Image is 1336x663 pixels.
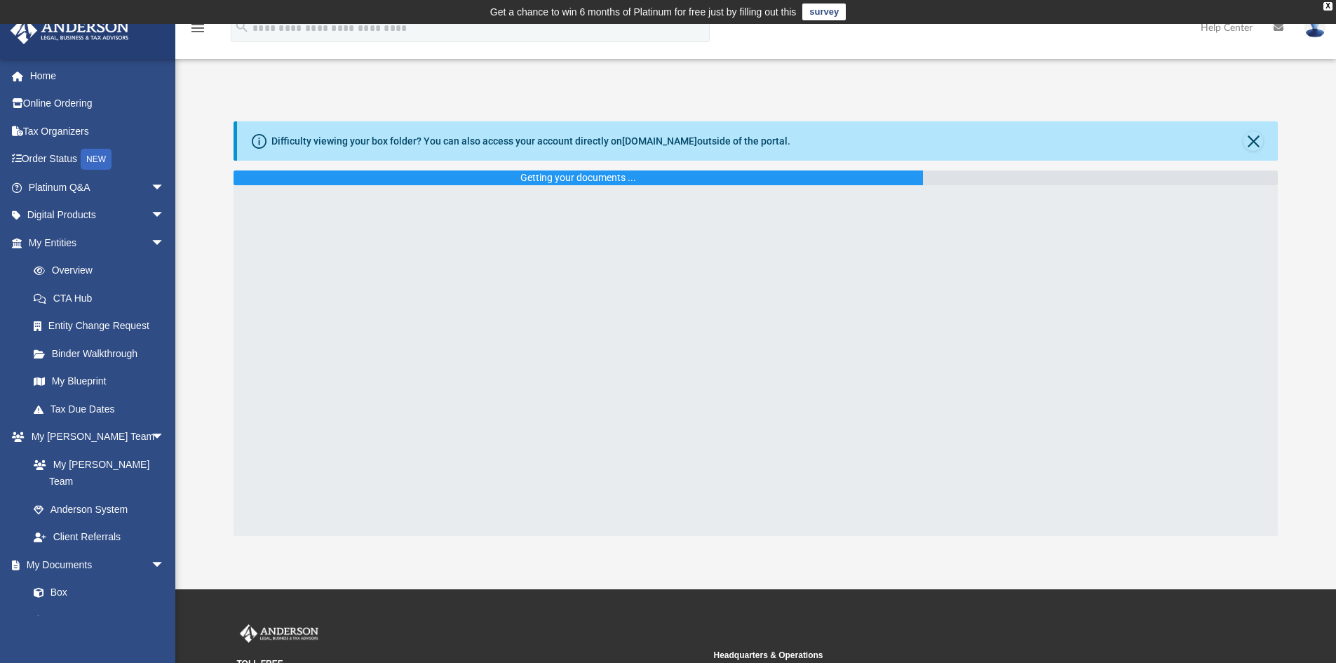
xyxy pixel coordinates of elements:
[1243,131,1263,151] button: Close
[10,90,186,118] a: Online Ordering
[20,257,186,285] a: Overview
[714,649,1181,662] small: Headquarters & Operations
[10,117,186,145] a: Tax Organizers
[20,523,179,551] a: Client Referrals
[234,19,250,34] i: search
[20,368,179,396] a: My Blueprint
[81,149,112,170] div: NEW
[10,62,186,90] a: Home
[10,551,179,579] a: My Documentsarrow_drop_down
[10,145,186,174] a: Order StatusNEW
[802,4,846,20] a: survey
[189,20,206,36] i: menu
[20,495,179,523] a: Anderson System
[20,606,179,634] a: Meeting Minutes
[151,201,179,230] span: arrow_drop_down
[151,551,179,580] span: arrow_drop_down
[520,170,636,185] div: Getting your documents ...
[6,17,133,44] img: Anderson Advisors Platinum Portal
[20,284,186,312] a: CTA Hub
[20,450,172,495] a: My [PERSON_NAME] Team
[189,27,206,36] a: menu
[20,340,186,368] a: Binder Walkthrough
[622,135,697,147] a: [DOMAIN_NAME]
[20,579,172,607] a: Box
[20,312,186,340] a: Entity Change Request
[490,4,797,20] div: Get a chance to win 6 months of Platinum for free just by filling out this
[151,423,179,452] span: arrow_drop_down
[10,201,186,229] a: Digital Productsarrow_drop_down
[10,423,179,451] a: My [PERSON_NAME] Teamarrow_drop_down
[271,134,790,149] div: Difficulty viewing your box folder? You can also access your account directly on outside of the p...
[151,229,179,257] span: arrow_drop_down
[151,173,179,202] span: arrow_drop_down
[1323,2,1332,11] div: close
[237,624,321,643] img: Anderson Advisors Platinum Portal
[1304,18,1325,38] img: User Pic
[10,229,186,257] a: My Entitiesarrow_drop_down
[20,395,186,423] a: Tax Due Dates
[10,173,186,201] a: Platinum Q&Aarrow_drop_down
